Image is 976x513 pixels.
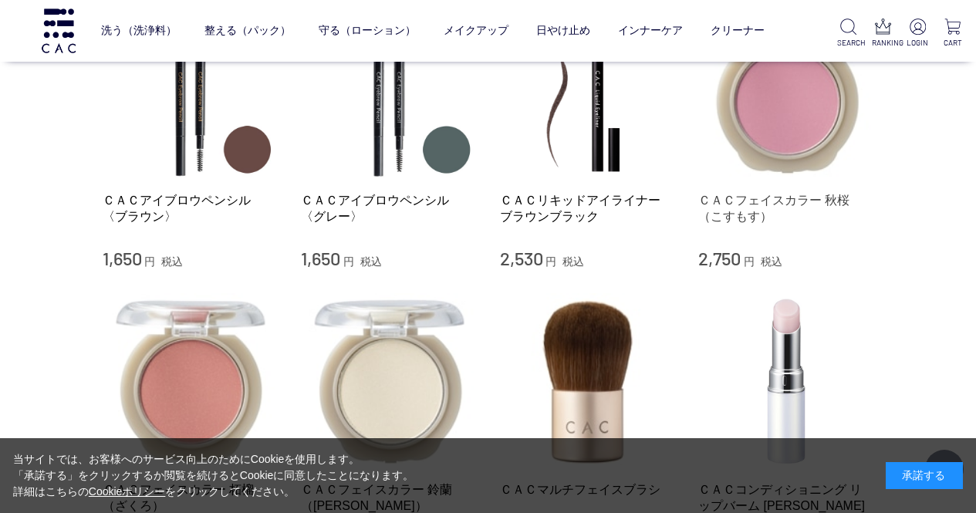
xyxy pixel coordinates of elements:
[872,19,894,49] a: RANKING
[837,19,859,49] a: SEARCH
[13,451,414,500] div: 当サイトでは、お客様へのサービス向上のためにCookieを使用します。 「承諾する」をクリックするか閲覧を続けるとCookieに同意したことになります。 詳細はこちらの をクリックしてください。
[360,255,382,268] span: 税込
[698,293,874,469] img: ＣＡＣコンディショニング リップバーム 薄桜（うすざくら）
[886,462,963,489] div: 承諾する
[907,37,929,49] p: LOGIN
[872,37,894,49] p: RANKING
[698,192,874,225] a: ＣＡＣフェイスカラー 秋桜（こすもす）
[319,12,416,50] a: 守る（ローション）
[500,4,676,180] img: ＣＡＣリキッドアイライナー ブラウンブラック
[301,247,340,269] span: 1,650
[144,255,155,268] span: 円
[500,247,543,269] span: 2,530
[103,192,279,225] a: ＣＡＣアイブロウペンシル 〈ブラウン〉
[761,255,782,268] span: 税込
[941,37,964,49] p: CART
[698,247,741,269] span: 2,750
[500,293,676,469] img: ＣＡＣマルチフェイスブラシ
[500,192,676,225] a: ＣＡＣリキッドアイライナー ブラウンブラック
[562,255,584,268] span: 税込
[536,12,590,50] a: 日やけ止め
[744,255,755,268] span: 円
[39,8,78,52] img: logo
[89,485,166,498] a: Cookieポリシー
[837,37,859,49] p: SEARCH
[161,255,183,268] span: 税込
[103,247,142,269] span: 1,650
[941,19,964,49] a: CART
[711,12,765,50] a: クリーナー
[301,192,477,225] a: ＣＡＣアイブロウペンシル 〈グレー〉
[545,255,556,268] span: 円
[103,4,279,180] img: ＣＡＣアイブロウペンシル 〈ブラウン〉
[618,12,683,50] a: インナーケア
[301,4,477,180] img: ＣＡＣアイブロウペンシル 〈グレー〉
[301,293,477,469] img: ＣＡＣフェイスカラー 鈴蘭（すずらん）
[101,12,177,50] a: 洗う（洗浄料）
[444,12,508,50] a: メイクアップ
[204,12,291,50] a: 整える（パック）
[907,19,929,49] a: LOGIN
[698,4,874,180] img: ＣＡＣフェイスカラー 秋桜（こすもす）
[343,255,354,268] span: 円
[103,293,279,469] img: ＣＡＣフェイスカラー 柘榴（ざくろ）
